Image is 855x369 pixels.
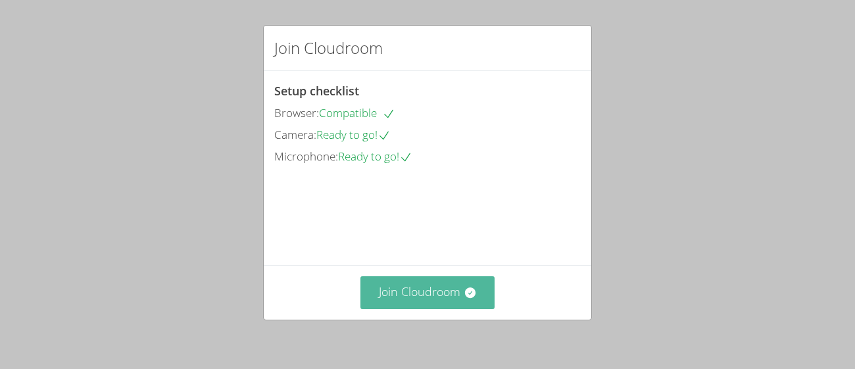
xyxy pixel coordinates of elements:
[274,149,338,164] span: Microphone:
[316,127,391,142] span: Ready to go!
[274,105,319,120] span: Browser:
[360,276,495,308] button: Join Cloudroom
[338,149,412,164] span: Ready to go!
[274,83,359,99] span: Setup checklist
[274,36,383,60] h2: Join Cloudroom
[319,105,395,120] span: Compatible
[274,127,316,142] span: Camera:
